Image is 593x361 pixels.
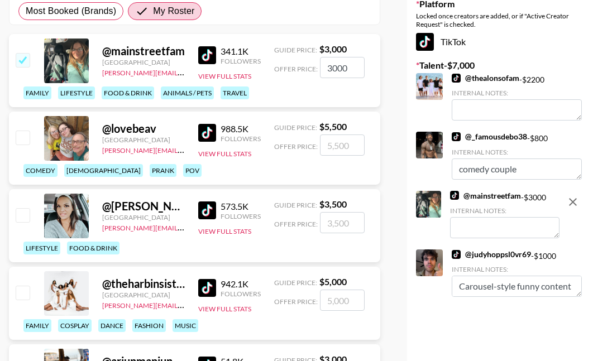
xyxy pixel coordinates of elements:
span: Offer Price: [274,142,318,151]
img: TikTok [452,74,461,83]
div: animals / pets [161,86,214,99]
span: Offer Price: [274,297,318,306]
div: Locked once creators are added, or if "Active Creator Request" is checked. [416,12,584,28]
div: travel [221,86,249,99]
span: Guide Price: [274,46,317,54]
img: TikTok [450,191,459,200]
div: food & drink [102,86,154,99]
div: family [23,86,51,99]
div: prank [150,164,176,177]
div: music [173,319,198,332]
div: Internal Notes: [452,89,582,97]
div: Followers [221,212,261,220]
a: [PERSON_NAME][EMAIL_ADDRESS][DOMAIN_NAME] [102,299,267,310]
div: comedy [23,164,58,177]
div: lifestyle [23,242,60,254]
a: @thealonsofam [452,73,519,83]
div: dance [98,319,126,332]
button: View Full Stats [198,227,251,235]
input: 5,500 [320,134,365,156]
button: View Full Stats [198,305,251,313]
input: 5,000 [320,290,365,311]
img: TikTok [198,124,216,142]
div: @ lovebeav [102,122,185,136]
label: Talent - $ 7,000 [416,60,584,71]
div: 942.1K [221,278,261,290]
div: [GEOGRAPHIC_DATA] [102,136,185,144]
div: [GEOGRAPHIC_DATA] [102,213,185,222]
div: 988.5K [221,123,261,134]
textarea: comedy couple [452,158,582,180]
div: family [23,319,51,332]
img: TikTok [198,201,216,219]
span: Most Booked (Brands) [26,4,116,18]
div: Followers [221,134,261,143]
span: Guide Price: [274,278,317,287]
div: food & drink [67,242,119,254]
div: lifestyle [58,86,95,99]
span: Guide Price: [274,123,317,132]
div: Internal Notes: [452,265,582,273]
div: - $ 3000 [450,191,559,238]
img: TikTok [452,250,461,259]
div: fashion [132,319,166,332]
div: - $ 1000 [452,249,582,297]
img: TikTok [198,279,216,297]
div: [GEOGRAPHIC_DATA] [102,291,185,299]
div: @ [PERSON_NAME].ohno [102,199,185,213]
a: @mainstreetfam [450,191,521,201]
img: TikTok [416,33,434,51]
div: Internal Notes: [452,148,582,156]
div: Followers [221,57,261,65]
div: TikTok [416,33,584,51]
strong: $ 5,500 [319,121,347,132]
a: @_famousdebo38 [452,132,527,142]
div: @ mainstreetfam [102,44,185,58]
strong: $ 5,000 [319,276,347,287]
div: pov [183,164,202,177]
div: [DEMOGRAPHIC_DATA] [64,164,143,177]
div: - $ 2200 [452,73,582,121]
div: Followers [221,290,261,298]
div: cosplay [58,319,92,332]
a: [PERSON_NAME][EMAIL_ADDRESS][DOMAIN_NAME] [102,144,267,155]
div: @ theharbinsisters [102,277,185,291]
span: My Roster [153,4,194,18]
span: Guide Price: [274,201,317,209]
button: remove [562,191,584,213]
strong: $ 3,500 [319,199,347,209]
div: 341.1K [221,46,261,57]
textarea: Carousel-style funny content creators [452,276,582,297]
button: View Full Stats [198,150,251,158]
div: [GEOGRAPHIC_DATA] [102,58,185,66]
img: TikTok [452,132,461,141]
a: [PERSON_NAME][EMAIL_ADDRESS][DOMAIN_NAME] [102,222,267,232]
a: [PERSON_NAME][EMAIL_ADDRESS][DOMAIN_NAME] [102,66,267,77]
a: @judyhoppsl0vr69 [452,249,531,259]
strong: $ 3,000 [319,44,347,54]
div: - $ 800 [452,132,582,179]
div: 573.5K [221,201,261,212]
input: 3,000 [320,57,365,78]
button: View Full Stats [198,72,251,80]
span: Offer Price: [274,65,318,73]
input: 3,500 [320,212,365,233]
span: Offer Price: [274,220,318,228]
div: Internal Notes: [450,206,559,215]
img: TikTok [198,46,216,64]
